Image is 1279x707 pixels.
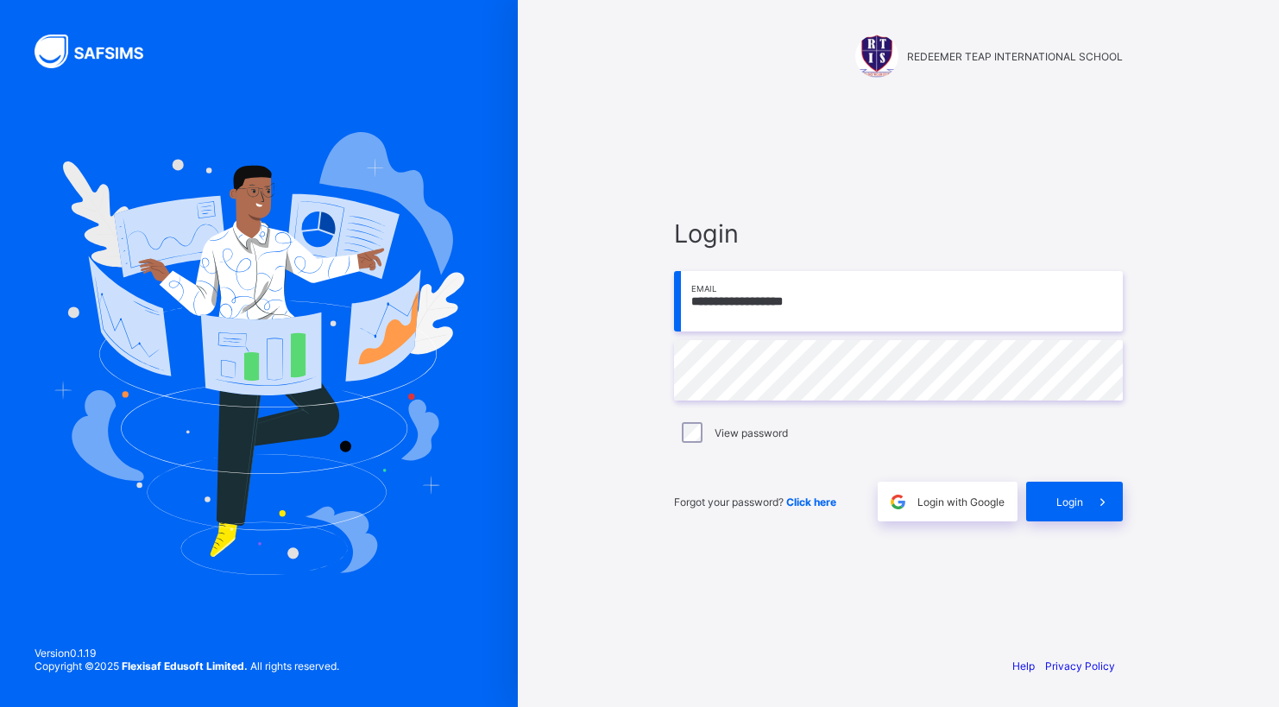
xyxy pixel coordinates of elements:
a: Help [1012,660,1035,672]
strong: Flexisaf Edusoft Limited. [122,660,248,672]
img: Hero Image [54,132,464,574]
span: Login [1056,496,1083,508]
img: google.396cfc9801f0270233282035f929180a.svg [888,492,908,512]
a: Privacy Policy [1045,660,1115,672]
label: View password [715,426,788,439]
span: Copyright © 2025 All rights reserved. [35,660,339,672]
a: Click here [786,496,836,508]
span: Login with Google [917,496,1005,508]
span: Version 0.1.19 [35,647,339,660]
img: SAFSIMS Logo [35,35,164,68]
span: REDEEMER TEAP INTERNATIONAL SCHOOL [907,50,1123,63]
span: Forgot your password? [674,496,836,508]
span: Login [674,218,1123,249]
